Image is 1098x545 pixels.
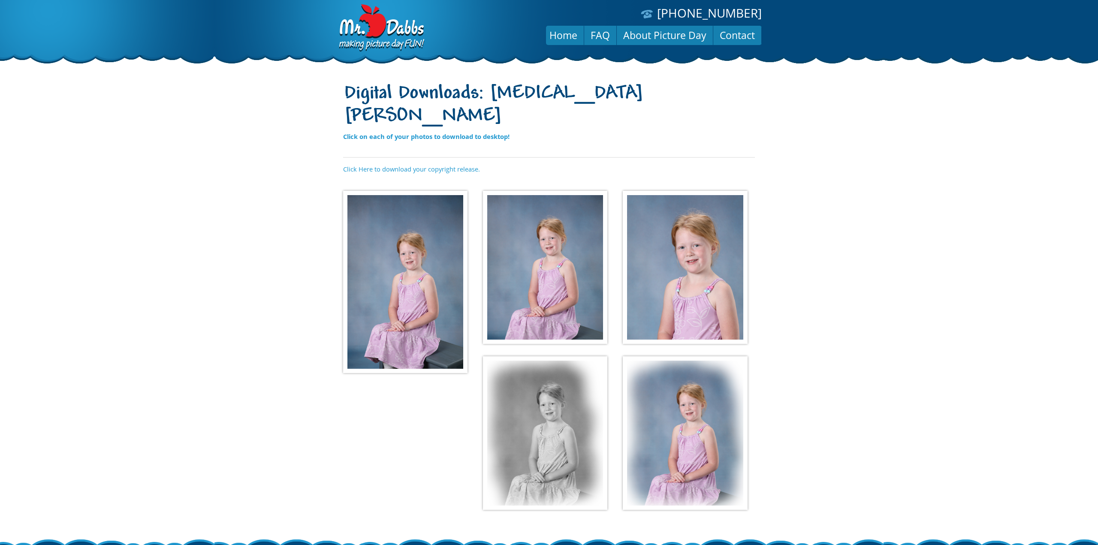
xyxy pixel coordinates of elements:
a: Home [543,25,584,45]
a: FAQ [584,25,616,45]
img: 792b03d90c5233f0119f3b.jpg [623,356,747,510]
img: 738a5fd1a6f5163989c0d7.jpg [483,191,607,344]
img: e5ec3ebab41b498b979216.jpg [623,191,747,344]
a: [PHONE_NUMBER] [657,5,762,21]
img: 3f4df30e4a9b92fa155e3c.jpg [343,191,468,373]
h1: Digital Downloads: [MEDICAL_DATA][PERSON_NAME] [343,83,755,128]
img: Dabbs Company [336,4,425,52]
a: About Picture Day [617,25,713,45]
a: Contact [713,25,761,45]
img: 48dc3589cdb9772d96c89e.jpg [483,356,607,510]
strong: Click on each of your photos to download to desktop! [343,132,510,141]
a: Click Here to download your copyright release. [343,165,480,173]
